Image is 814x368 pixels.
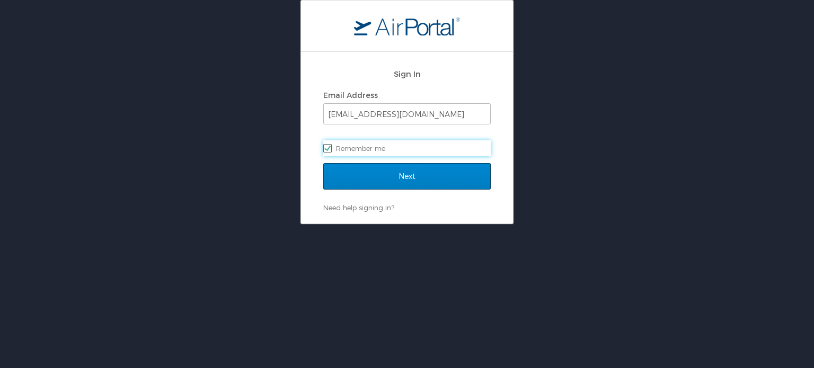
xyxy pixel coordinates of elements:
[323,163,491,190] input: Next
[323,91,378,100] label: Email Address
[354,16,460,35] img: logo
[323,140,491,156] label: Remember me
[323,203,394,212] a: Need help signing in?
[323,68,491,80] h2: Sign In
